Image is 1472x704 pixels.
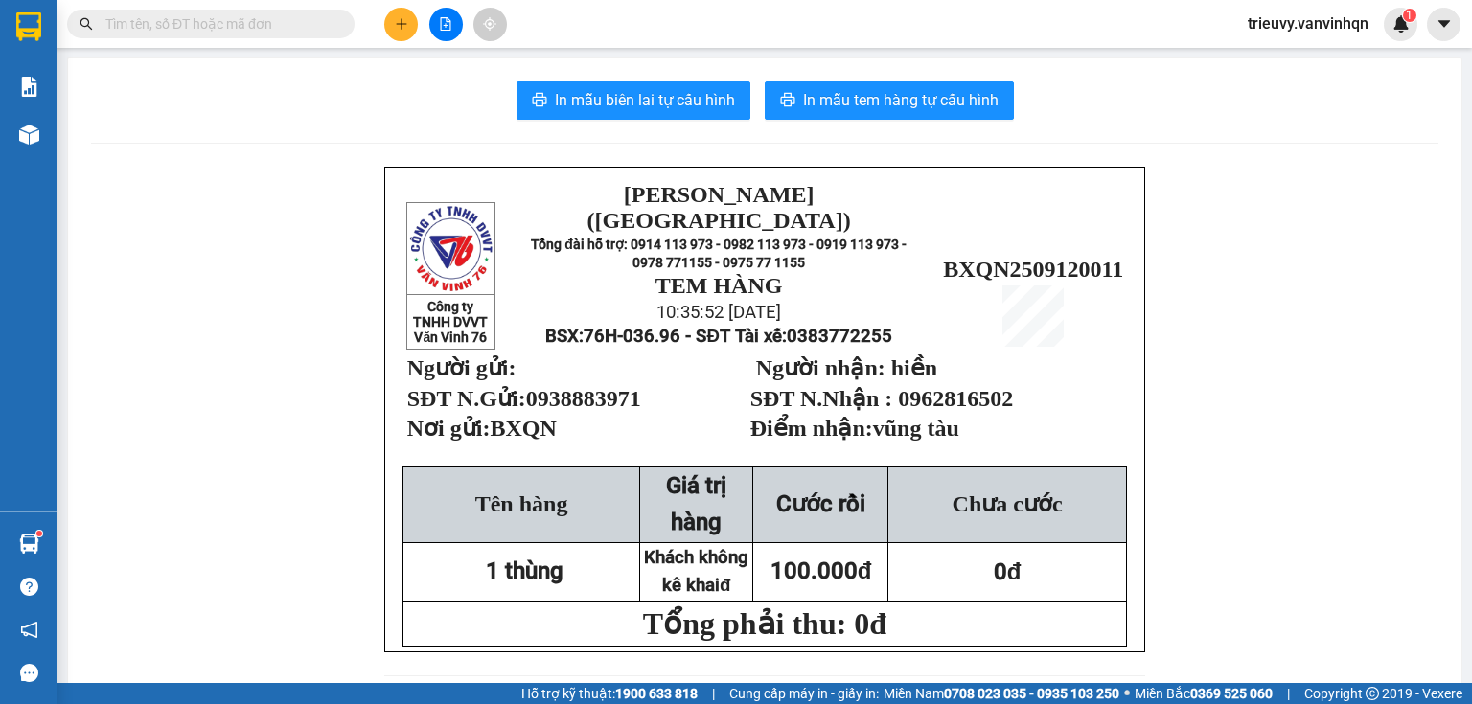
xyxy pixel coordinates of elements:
[750,416,959,441] strong: Điểm nhận:
[413,299,488,345] strong: Công ty TNHH DVVT Văn Vinh 76
[395,17,408,31] span: plus
[729,683,879,704] span: Cung cấp máy in - giấy in:
[787,326,892,347] span: 0383772255
[545,326,891,347] span: BSX:
[666,472,726,535] span: Giá trị hàng
[526,386,641,411] span: 0938883971
[898,386,1013,411] span: 0962816502
[803,88,999,112] span: In mẫu tem hàng tự cấu hình
[953,491,1063,516] span: Chưa cước
[19,77,39,97] img: solution-icon
[20,621,38,639] span: notification
[521,683,698,704] span: Hỗ trợ kỹ thuật:
[407,416,563,441] span: Nơi gửi:
[517,81,750,120] button: printerIn mẫu biên lai tự cấu hình
[19,534,39,554] img: warehouse-icon
[1392,15,1410,33] img: icon-new-feature
[944,686,1119,701] strong: 0708 023 035 - 0935 103 250
[884,683,1119,704] span: Miền Nam
[1427,8,1460,41] button: caret-down
[891,355,937,380] span: hiền
[555,88,735,112] span: In mẫu biên lai tự cấu hình
[780,92,795,110] span: printer
[19,125,39,145] img: warehouse-icon
[384,8,418,41] button: plus
[765,81,1014,120] button: printerIn mẫu tem hàng tự cấu hình
[80,17,93,31] span: search
[656,302,781,323] span: 10:35:52 [DATE]
[408,204,494,293] img: logo
[407,386,641,411] strong: SĐT N.Gửi:
[429,8,463,41] button: file-add
[584,326,891,347] span: 76H-036.96 - SĐT Tài xế:
[1232,11,1384,35] span: trieuvy.vanvinhqn
[1190,686,1273,701] strong: 0369 525 060
[407,355,517,380] strong: Người gửi:
[483,17,496,31] span: aim
[1366,687,1379,700] span: copyright
[632,255,805,270] strong: 0978 771155 - 0975 77 1155
[712,683,715,704] span: |
[615,686,698,701] strong: 1900 633 818
[490,416,562,441] span: BXQN
[1403,9,1416,22] sup: 1
[475,491,568,516] span: Tên hàng
[473,8,507,41] button: aim
[776,490,865,517] strong: Cước rồi
[439,17,452,31] span: file-add
[36,531,42,536] sup: 1
[943,257,1123,282] span: BXQN2509120011
[486,557,563,584] span: 1 thùng
[756,355,885,380] strong: Người nhận:
[873,416,959,441] span: vũng tàu
[770,557,872,584] span: 100.000đ
[20,578,38,596] span: question-circle
[1124,690,1130,697] span: ⚪️
[20,664,38,682] span: message
[1436,15,1453,33] span: caret-down
[105,13,332,34] input: Tìm tên, số ĐT hoặc mã đơn
[1135,683,1273,704] span: Miền Bắc
[655,273,783,298] strong: TEM HÀNG
[1406,9,1413,22] span: 1
[1287,683,1290,704] span: |
[994,558,1022,585] span: 0đ
[643,606,886,641] span: Tổng phải thu: 0đ
[531,237,907,252] strong: Tổng đài hỗ trợ: 0914 113 973 - 0982 113 973 - 0919 113 973 -
[587,182,851,233] strong: [PERSON_NAME] ([GEOGRAPHIC_DATA])
[644,547,748,596] strong: Khách không kê khaiđ
[532,92,547,110] span: printer
[16,12,41,41] img: logo-vxr
[750,386,893,411] strong: SĐT N.Nhận :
